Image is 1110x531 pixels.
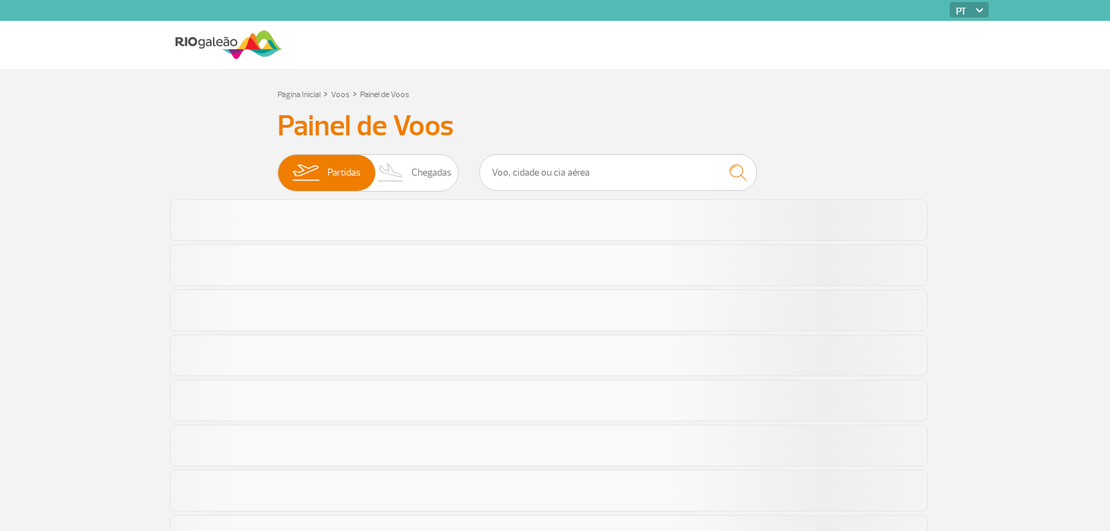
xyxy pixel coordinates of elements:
[331,90,350,100] a: Voos
[327,155,361,191] span: Partidas
[479,154,757,191] input: Voo, cidade ou cia aérea
[411,155,452,191] span: Chegadas
[277,109,832,144] h3: Painel de Voos
[284,155,327,191] img: slider-embarque
[277,90,321,100] a: Página Inicial
[360,90,409,100] a: Painel de Voos
[323,85,328,101] a: >
[352,85,357,101] a: >
[370,155,411,191] img: slider-desembarque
